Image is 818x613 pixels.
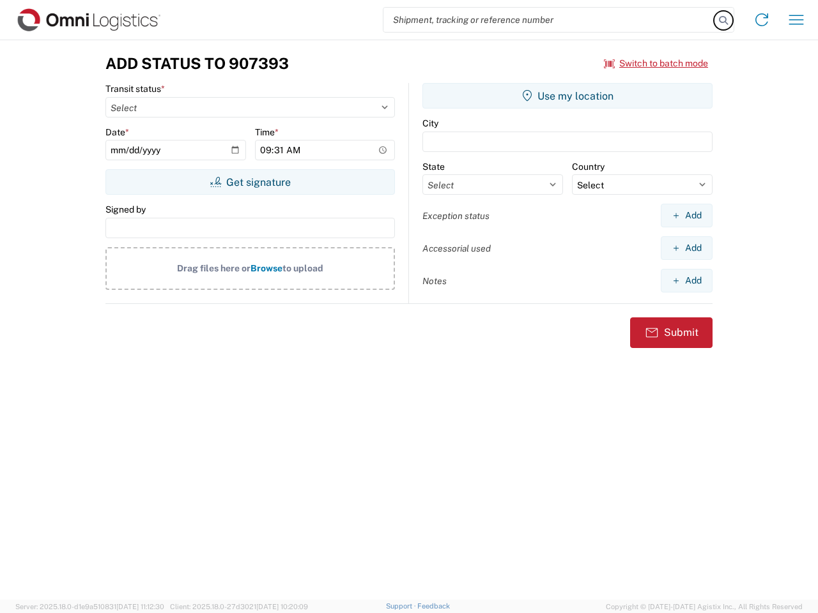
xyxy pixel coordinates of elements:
[255,126,279,138] label: Time
[251,263,282,273] span: Browse
[105,54,289,73] h3: Add Status to 907393
[256,603,308,610] span: [DATE] 10:20:09
[422,117,438,129] label: City
[572,161,605,172] label: Country
[422,243,491,254] label: Accessorial used
[116,603,164,610] span: [DATE] 11:12:30
[170,603,308,610] span: Client: 2025.18.0-27d3021
[604,53,708,74] button: Switch to batch mode
[105,83,165,95] label: Transit status
[15,603,164,610] span: Server: 2025.18.0-d1e9a510831
[383,8,714,32] input: Shipment, tracking or reference number
[282,263,323,273] span: to upload
[661,236,713,260] button: Add
[417,602,450,610] a: Feedback
[177,263,251,273] span: Drag files here or
[105,126,129,138] label: Date
[422,161,445,172] label: State
[386,602,418,610] a: Support
[105,169,395,195] button: Get signature
[661,204,713,227] button: Add
[630,317,713,348] button: Submit
[422,275,447,287] label: Notes
[422,83,713,109] button: Use my location
[422,210,490,222] label: Exception status
[606,601,803,612] span: Copyright © [DATE]-[DATE] Agistix Inc., All Rights Reserved
[105,204,146,215] label: Signed by
[661,269,713,292] button: Add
